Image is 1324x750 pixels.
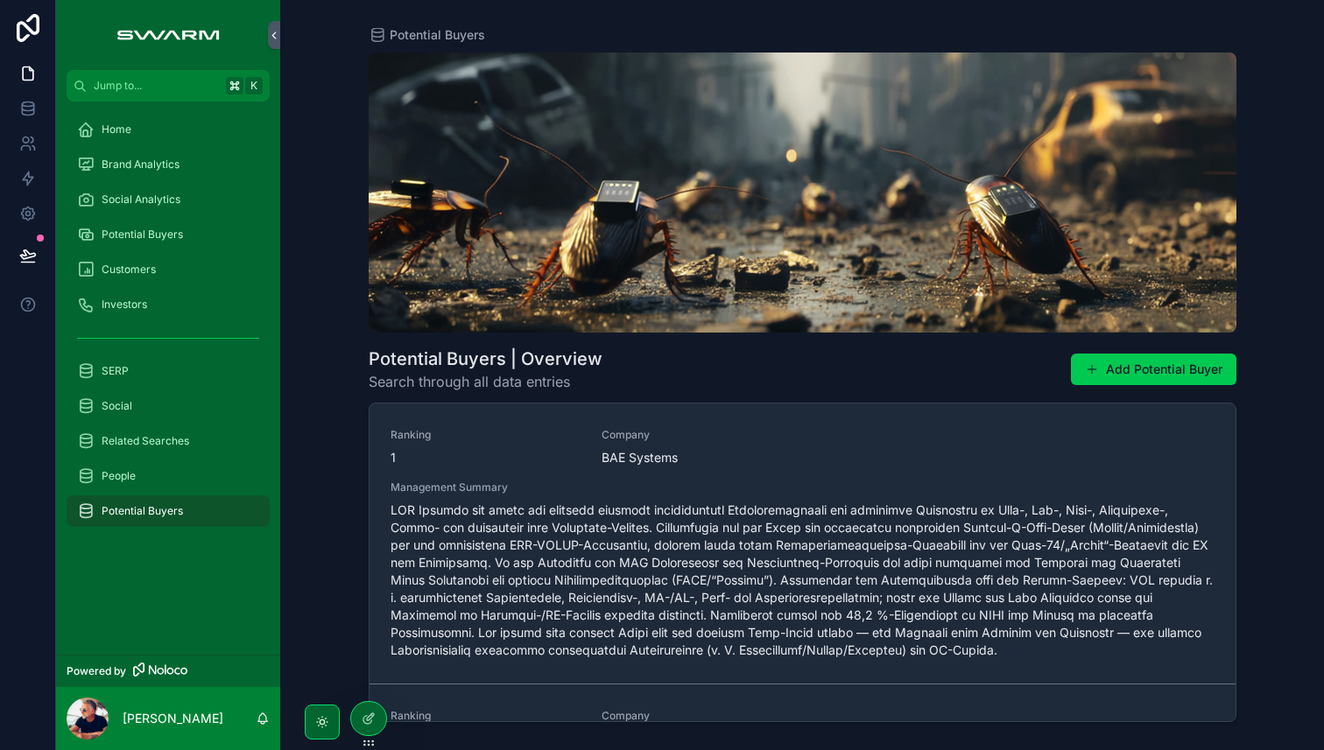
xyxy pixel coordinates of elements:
a: Ranking1CompanyBAE SystemsManagement SummaryLOR Ipsumdo sit ametc adi elitsedd eiusmodt incididun... [370,403,1236,684]
span: Jump to... [94,79,219,93]
a: Potential Buyers [67,495,270,527]
span: 1 [391,449,581,466]
a: People [67,460,270,492]
span: Social [102,399,132,413]
span: LOR Ipsumdo sit ametc adi elitsedd eiusmodt incididuntutl Etdoloremagnaali eni adminimve Quisnost... [391,501,1215,659]
a: SERP [67,355,270,387]
button: Add Potential Buyer [1071,354,1236,385]
a: Related Searches [67,425,270,457]
a: Potential Buyers [369,26,485,44]
span: Ranking [391,709,581,723]
span: Management Summary [391,480,1215,494]
a: Social [67,390,270,422]
img: App logo [108,21,228,49]
span: Home [102,123,131,137]
span: Investors [102,298,147,312]
span: K [247,79,261,93]
span: Related Searches [102,434,189,448]
button: Jump to...K [67,70,270,102]
span: People [102,469,136,483]
span: Ranking [391,428,581,442]
a: Powered by [56,655,280,687]
span: Powered by [67,664,126,678]
a: Customers [67,254,270,285]
span: Potential Buyers [390,26,485,44]
a: Potential Buyers [67,219,270,250]
span: Customers [102,263,156,277]
p: [PERSON_NAME] [123,710,223,727]
div: scrollable content [56,102,280,550]
span: SERP [102,364,129,378]
span: Potential Buyers [102,228,183,242]
a: Home [67,114,270,145]
a: Social Analytics [67,184,270,215]
span: Brand Analytics [102,158,180,172]
span: BAE Systems [602,449,792,466]
a: Investors [67,289,270,320]
span: Search through all data entries [369,371,602,392]
span: Potential Buyers [102,504,183,518]
span: Company [602,709,792,723]
span: Social Analytics [102,193,180,207]
span: Company [602,428,792,442]
a: Brand Analytics [67,149,270,180]
h1: Potential Buyers | Overview [369,347,602,371]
